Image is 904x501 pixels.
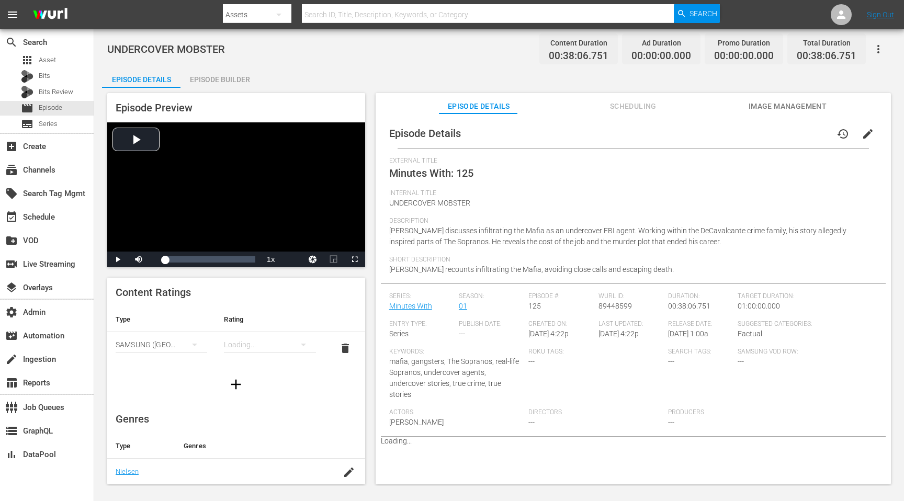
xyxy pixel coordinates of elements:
button: Jump To Time [302,252,323,267]
span: Genres [116,413,149,425]
span: 00:38:06.751 [797,50,856,62]
span: [DATE] 4:22p [528,329,569,338]
span: Search [690,4,717,23]
button: history [830,121,855,146]
span: [PERSON_NAME] recounts infiltrating the Mafia, avoiding close calls and escaping death. [389,265,674,274]
span: 125 [528,302,541,310]
p: Loading... [381,437,886,445]
div: Ad Duration [631,36,691,50]
span: Series: [389,292,454,301]
span: Short Description [389,256,872,264]
table: simple table [107,307,365,365]
span: Roku Tags: [528,348,663,356]
span: Suggested Categories: [738,320,872,328]
span: Asset [39,55,56,65]
div: Bits Review [21,86,33,98]
span: Search [5,36,18,49]
div: Content Duration [549,36,608,50]
span: Reports [5,377,18,389]
button: Mute [128,252,149,267]
img: ans4CAIJ8jUAAAAAAAAAAAAAAAAAAAAAAAAgQb4GAAAAAAAAAAAAAAAAAAAAAAAAJMjXAAAAAAAAAAAAAAAAAAAAAAAAgAT5G... [25,3,75,27]
span: history [837,128,849,140]
span: 00:38:06.751 [668,302,710,310]
span: Bits Review [39,87,73,97]
span: UNDERCOVER MOBSTER [107,43,225,55]
button: Fullscreen [344,252,365,267]
span: Scheduling [594,100,672,113]
th: Genres [175,434,333,459]
th: Type [107,434,175,459]
span: Image Management [748,100,827,113]
span: Search Tags: [668,348,732,356]
span: Last Updated: [598,320,663,328]
span: Channels [5,164,18,176]
span: [DATE] 4:22p [598,329,639,338]
span: --- [668,357,674,366]
span: VOD [5,234,18,247]
button: Playback Rate [261,252,281,267]
span: [PERSON_NAME] [389,418,444,426]
a: Minutes With [389,302,432,310]
span: Job Queues [5,401,18,414]
span: [PERSON_NAME] discusses infiltrating the Mafia as an undercover FBI agent. Working within the DeC... [389,226,846,246]
span: Bits [39,71,50,81]
span: Episode #: [528,292,593,301]
a: Nielsen [116,468,139,475]
button: delete [333,336,358,361]
span: Asset [21,54,33,66]
button: Search [674,4,720,23]
div: Episode Details [102,67,180,92]
div: Progress Bar [165,256,255,263]
span: Season: [459,292,523,301]
span: UNDERCOVER MOBSTER [389,199,470,207]
span: Ingestion [5,353,18,366]
span: Directors [528,408,663,417]
span: External Title [389,157,872,165]
span: menu [6,8,19,21]
div: Bits [21,70,33,83]
span: --- [528,418,535,426]
a: Sign Out [867,10,894,19]
span: 00:00:00.000 [631,50,691,62]
span: edit [862,128,874,140]
span: Description [389,217,872,225]
span: mafia, gangsters, The Sopranos, real-life Sopranos, undercover agents, undercover stories, true c... [389,357,519,398]
div: Video Player [107,122,365,267]
div: Total Duration [797,36,856,50]
span: Wurl ID: [598,292,663,301]
span: Episode [21,102,33,115]
button: Play [107,252,128,267]
span: Admin [5,306,18,318]
a: 01 [459,302,467,310]
span: --- [459,329,465,338]
span: Factual [738,329,762,338]
span: Duration: [668,292,732,301]
span: --- [668,418,674,426]
span: Internal Title [389,189,872,198]
th: Rating [216,307,324,332]
span: Create [5,140,18,153]
span: Actors [389,408,524,417]
span: Episode [39,103,62,113]
span: DataPool [5,448,18,461]
span: Episode Preview [116,101,193,114]
span: Series [21,118,33,130]
span: Release Date: [668,320,732,328]
span: --- [738,357,744,366]
span: Content Ratings [116,286,191,299]
span: --- [528,357,535,366]
div: SAMSUNG ([GEOGRAPHIC_DATA] (Republic of)) [116,330,207,359]
span: Target Duration: [738,292,872,301]
span: Series [39,119,58,129]
span: [DATE] 1:00a [668,329,708,338]
button: edit [855,121,880,146]
span: Episode Details [389,127,461,140]
span: Samsung VOD Row: [738,348,802,356]
span: 01:00:00.000 [738,302,780,310]
span: delete [339,342,352,355]
th: Type [107,307,216,332]
div: Promo Duration [714,36,774,50]
span: Producers [668,408,803,417]
span: Overlays [5,281,18,294]
span: Created On: [528,320,593,328]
